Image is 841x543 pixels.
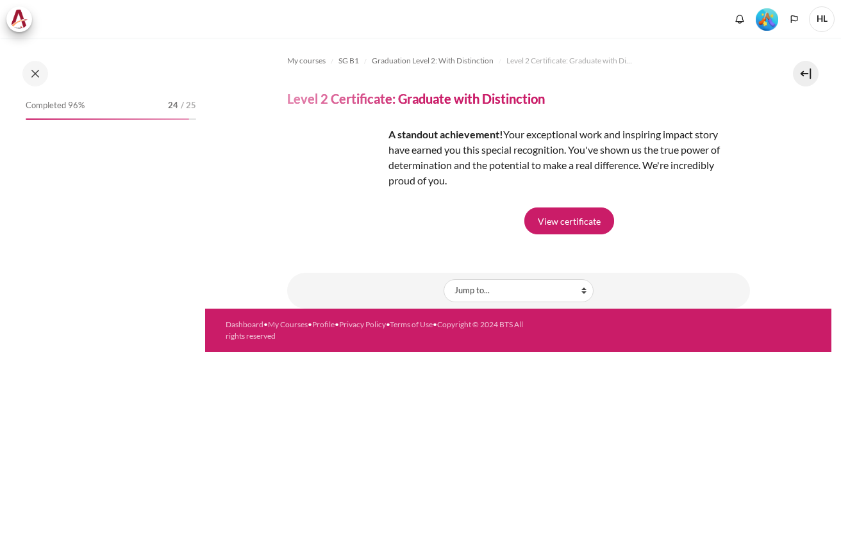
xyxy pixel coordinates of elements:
a: Profile [312,320,335,329]
section: Content [205,38,831,309]
a: My Courses [268,320,308,329]
a: User menu [809,6,835,32]
span: Graduation Level 2: With Distinction [372,55,494,67]
a: My courses [287,53,326,69]
span: / 25 [181,99,196,112]
a: Privacy Policy [339,320,386,329]
strong: A standout achievement! [388,128,503,140]
div: Level #5 [756,7,778,31]
span: 24 [168,99,178,112]
a: Graduation Level 2: With Distinction [372,53,494,69]
a: Architeck Architeck [6,6,38,32]
img: Level #5 [756,8,778,31]
a: Level #5 [751,7,783,31]
a: Level 2 Certificate: Graduate with Distinction [506,53,635,69]
div: • • • • • [226,319,542,342]
span: HL [809,6,835,32]
div: Your exceptional work and inspiring impact story have earned you this special recognition. You've... [287,127,736,188]
a: Terms of Use [390,320,433,329]
div: Show notification window with no new notifications [730,10,749,29]
span: Completed 96% [26,99,85,112]
nav: Navigation bar [287,51,750,71]
div: 96% [26,118,189,120]
span: Level 2 Certificate: Graduate with Distinction [506,55,635,67]
a: View certificate [524,207,614,234]
a: SG B1 [338,53,359,69]
span: My courses [287,55,326,67]
h4: Level 2 Certificate: Graduate with Distinction [287,90,545,107]
span: SG B1 [338,55,359,67]
img: Architeck [10,10,28,29]
a: Dashboard [226,320,263,329]
img: fxvh [287,127,383,223]
button: Languages [785,10,804,29]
